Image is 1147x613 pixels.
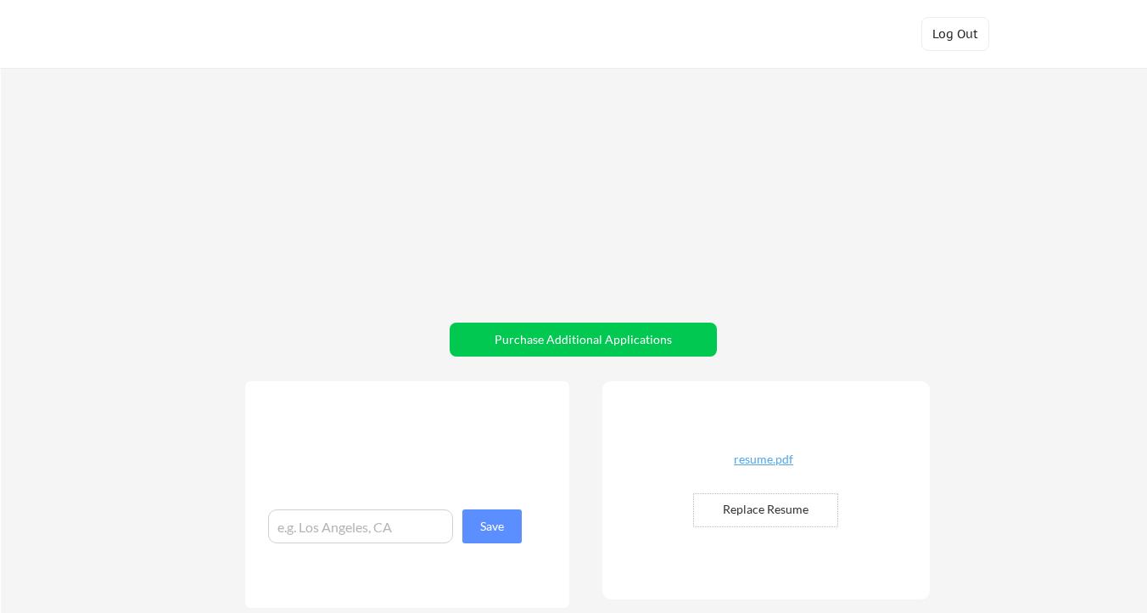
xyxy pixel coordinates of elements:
div: resume.pdf [663,453,864,465]
a: resume.pdf [663,453,864,480]
button: Purchase Additional Applications [450,323,717,357]
button: Log Out [921,17,989,51]
button: Save [462,509,522,543]
input: e.g. Los Angeles, CA [268,509,453,543]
